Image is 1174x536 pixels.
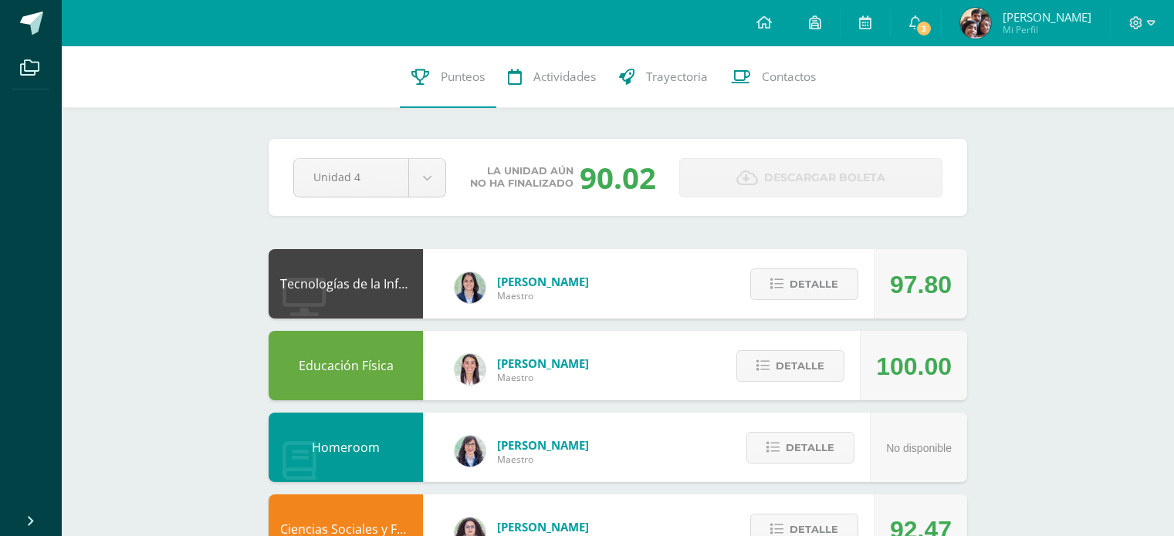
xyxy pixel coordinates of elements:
[441,69,485,85] span: Punteos
[746,432,854,464] button: Detalle
[497,437,589,453] span: [PERSON_NAME]
[790,270,838,298] span: Detalle
[313,159,389,195] span: Unidad 4
[269,249,423,319] div: Tecnologías de la Información y Comunicación: Computación
[719,46,827,108] a: Contactos
[890,250,952,319] div: 97.80
[776,352,824,380] span: Detalle
[497,519,589,534] span: [PERSON_NAME]
[496,46,607,108] a: Actividades
[607,46,719,108] a: Trayectoria
[786,433,834,462] span: Detalle
[455,272,486,303] img: 7489ccb779e23ff9f2c3e89c21f82ed0.png
[497,356,589,371] span: [PERSON_NAME]
[400,46,496,108] a: Punteos
[915,20,932,37] span: 3
[750,268,858,300] button: Detalle
[1003,23,1091,36] span: Mi Perfil
[269,331,423,400] div: Educación Física
[646,69,708,85] span: Trayectoria
[497,371,589,384] span: Maestro
[764,159,885,197] span: Descargar boleta
[960,8,991,39] img: 2888544038d106339d2fbd494f6dd41f.png
[736,350,844,382] button: Detalle
[1003,9,1091,25] span: [PERSON_NAME]
[497,289,589,302] span: Maestro
[876,332,952,401] div: 100.00
[533,69,596,85] span: Actividades
[294,159,445,197] a: Unidad 4
[455,436,486,467] img: 01c6c64f30021d4204c203f22eb207bb.png
[497,274,589,289] span: [PERSON_NAME]
[580,157,656,197] div: 90.02
[269,413,423,482] div: Homeroom
[762,69,816,85] span: Contactos
[886,442,952,454] span: No disponible
[497,453,589,466] span: Maestro
[470,165,573,190] span: La unidad aún no ha finalizado
[455,354,486,385] img: 68dbb99899dc55733cac1a14d9d2f825.png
